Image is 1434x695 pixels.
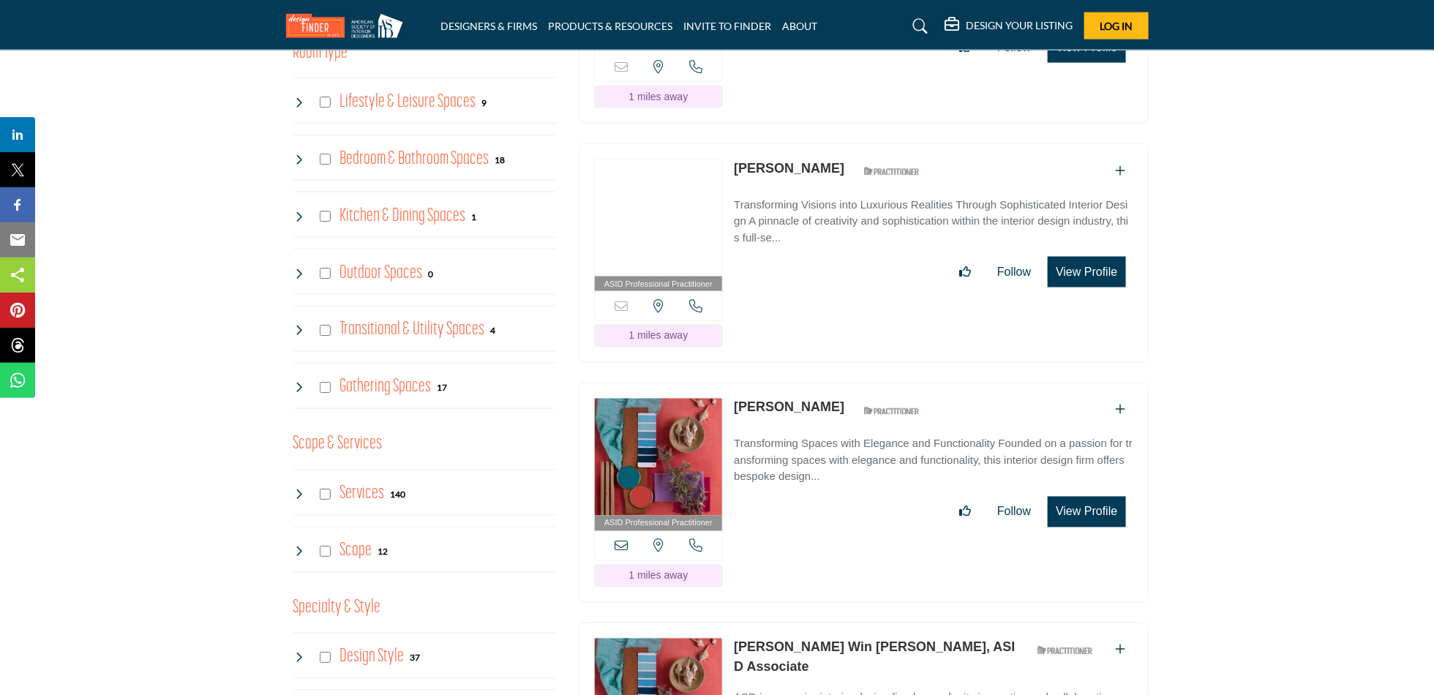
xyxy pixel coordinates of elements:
[1116,644,1126,656] a: Add To List
[1100,20,1133,32] span: Log In
[945,18,1073,35] div: DESIGN YOUR LISTING
[481,96,487,109] div: 9 Results For Lifestyle & Leisure Spaces
[734,159,844,179] p: Laura Jenkins
[595,159,723,292] a: ASID Professional Practitioner
[410,651,420,664] div: 37 Results For Design Style
[286,14,410,38] img: Site Logo
[858,402,924,420] img: ASID Qualified Practitioners Badge Icon
[339,203,465,229] h4: Kitchen & Dining Spaces: Kitchen & Dining Spaces
[734,197,1133,247] p: Transforming Visions into Luxurious Realities Through Sophisticated Interior Design A pinnacle of...
[428,267,433,280] div: 0 Results For Outdoor Spaces
[293,431,383,459] button: Scope & Services
[734,638,1017,677] p: Mary Win Brock, ASID Associate
[858,162,924,181] img: ASID Qualified Practitioners Badge Icon
[320,211,331,222] input: Select Kitchen & Dining Spaces checkbox
[390,490,405,500] b: 140
[988,497,1040,527] button: Follow
[595,159,723,277] img: Laura Jenkins
[1084,12,1149,40] button: Log In
[595,399,723,531] a: ASID Professional Practitioner
[441,20,538,32] a: DESIGNERS & FIRMS
[339,375,431,400] h4: Gathering Spaces: Gathering Spaces
[320,268,331,279] input: Select Outdoor Spaces checkbox
[988,258,1040,287] button: Follow
[471,210,476,223] div: 1 Results For Kitchen & Dining Spaces
[604,517,713,530] span: ASID Professional Practitioner
[339,146,489,172] h4: Bedroom & Bathroom Spaces: Bedroom & Bathroom Spaces
[950,497,980,527] button: Like listing
[481,98,487,108] b: 9
[734,398,844,418] p: Margaret Nysewander
[595,399,723,516] img: Margaret Nysewander
[390,488,405,501] div: 140 Results For Services
[320,97,331,108] input: Select Lifestyle & Leisure Spaces checkbox
[339,89,476,115] h4: Lifestyle & Leisure Spaces: Lifestyle & Leisure Spaces
[734,640,1015,675] a: [PERSON_NAME] Win [PERSON_NAME], ASID Associate
[293,40,348,67] button: Room Type
[684,20,772,32] a: INVITE TO FINDER
[428,269,433,279] b: 0
[339,481,384,507] h4: Services: Interior and exterior spaces including lighting, layouts, furnishings, accessories, art...
[628,570,688,582] span: 1 miles away
[437,383,447,394] b: 17
[604,278,713,290] span: ASID Professional Practitioner
[339,645,404,670] h4: Design Style: Styles that range from contemporary to Victorian to meet any aesthetic vision.
[1032,642,1097,660] img: ASID Qualified Practitioners Badge Icon
[320,652,331,664] input: Select Design Style checkbox
[320,546,331,557] input: Select Scope checkbox
[783,20,818,32] a: ABOUT
[549,20,673,32] a: PRODUCTS & RESOURCES
[320,154,331,165] input: Select Bedroom & Bathroom Spaces checkbox
[378,547,388,557] b: 12
[898,15,937,38] a: Search
[378,545,388,558] div: 12 Results For Scope
[1048,257,1125,288] button: View Profile
[628,330,688,342] span: 1 miles away
[320,489,331,500] input: Select Services checkbox
[320,382,331,394] input: Select Gathering Spaces checkbox
[495,155,505,165] b: 18
[495,153,505,166] div: 18 Results For Bedroom & Bathroom Spaces
[734,427,1133,486] a: Transforming Spaces with Elegance and Functionality Founded on a passion for transforming spaces ...
[734,188,1133,247] a: Transforming Visions into Luxurious Realities Through Sophisticated Interior Design A pinnacle of...
[1116,404,1126,416] a: Add To List
[734,161,844,176] a: [PERSON_NAME]
[471,212,476,222] b: 1
[320,325,331,337] input: Select Transitional & Utility Spaces checkbox
[437,381,447,394] div: 17 Results For Gathering Spaces
[490,326,495,337] b: 4
[966,19,1073,32] h5: DESIGN YOUR LISTING
[410,653,420,664] b: 37
[339,318,484,343] h4: Transitional & Utility Spaces: Transitional & Utility Spaces
[490,324,495,337] div: 4 Results For Transitional & Utility Spaces
[339,260,422,286] h4: Outdoor Spaces: Outdoor Spaces
[1116,165,1126,177] a: Add To List
[628,91,688,102] span: 1 miles away
[339,538,372,564] h4: Scope: New build or renovation
[734,436,1133,486] p: Transforming Spaces with Elegance and Functionality Founded on a passion for transforming spaces ...
[293,595,381,623] button: Specialty & Style
[1048,497,1125,527] button: View Profile
[734,400,844,415] a: [PERSON_NAME]
[950,258,980,287] button: Like listing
